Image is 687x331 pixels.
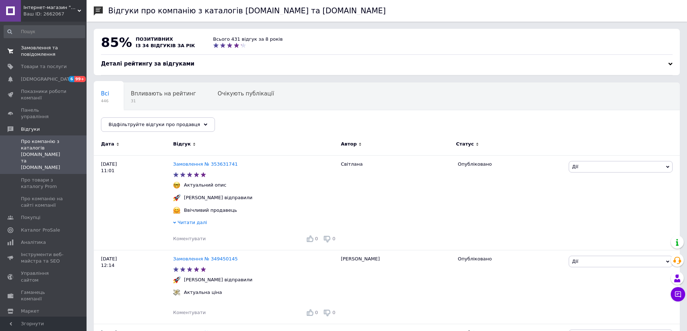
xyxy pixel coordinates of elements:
[315,310,318,315] span: 0
[101,118,174,124] span: Опубліковані без комен...
[21,63,67,70] span: Товари та послуги
[173,219,337,228] div: Читати далі
[333,236,335,241] span: 0
[337,250,454,324] div: [PERSON_NAME]
[108,6,386,15] h1: Відгуки про компанію з каталогів [DOMAIN_NAME] та [DOMAIN_NAME]
[21,196,67,209] span: Про компанію на сайті компанії
[173,310,206,315] span: Коментувати
[101,98,109,104] span: 446
[21,138,67,171] span: Про компанію з каталогів [DOMAIN_NAME] та [DOMAIN_NAME]
[218,90,274,97] span: Очікують публікації
[94,155,173,250] div: [DATE] 11:01
[23,11,87,17] div: Ваш ID: 2662067
[572,164,578,169] span: Дії
[21,45,67,58] span: Замовлення та повідомлення
[182,277,254,283] div: [PERSON_NAME] відправили
[21,126,40,133] span: Відгуки
[173,161,238,167] a: Замовлення № 353631741
[101,141,114,147] span: Дата
[173,256,238,261] a: Замовлення № 349450145
[173,182,180,189] img: :nerd_face:
[101,61,194,67] span: Деталі рейтингу за відгуками
[21,214,40,221] span: Покупці
[173,236,206,241] span: Коментувати
[173,207,180,214] img: :hugging_face:
[671,287,685,301] button: Чат з покупцем
[173,276,180,283] img: :rocket:
[572,259,578,264] span: Дії
[458,256,563,262] div: Опубліковано
[21,289,67,302] span: Гаманець компанії
[131,98,196,104] span: 31
[341,141,357,147] span: Автор
[131,90,196,97] span: Впливають на рейтинг
[21,107,67,120] span: Панель управління
[182,289,224,296] div: Актуальна ціна
[21,251,67,264] span: Інструменти веб-майстра та SEO
[458,161,563,167] div: Опубліковано
[337,155,454,250] div: Світлана
[21,308,39,314] span: Маркет
[74,76,86,82] span: 99+
[101,60,673,68] div: Деталі рейтингу за відгуками
[177,220,207,225] span: Читати далі
[4,25,85,38] input: Пошук
[173,194,180,201] img: :rocket:
[173,141,191,147] span: Відгук
[182,207,239,214] div: Ввічливий продавець
[69,76,74,82] span: 6
[173,289,180,296] img: :money_with_wings:
[21,88,67,101] span: Показники роботи компанії
[213,36,283,43] div: Всього 431 відгук за 8 років
[182,194,254,201] div: [PERSON_NAME] відправили
[315,236,318,241] span: 0
[21,177,67,190] span: Про товари з каталогу Prom
[182,182,228,188] div: Актуальний опис
[21,227,60,233] span: Каталог ProSale
[101,35,132,50] span: 85%
[101,90,109,97] span: Всі
[21,270,67,283] span: Управління сайтом
[136,43,195,48] span: із 34 відгуків за рік
[94,250,173,324] div: [DATE] 12:14
[21,76,74,82] span: [DEMOGRAPHIC_DATA]
[173,309,206,316] div: Коментувати
[21,239,46,246] span: Аналітика
[333,310,335,315] span: 0
[23,4,78,11] span: Інтернет-магазин "Case&Glass"
[109,122,200,127] span: Відфільтруйте відгуки про продавця
[456,141,474,147] span: Статус
[94,110,189,138] div: Опубліковані без коментаря
[136,36,173,42] span: позитивних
